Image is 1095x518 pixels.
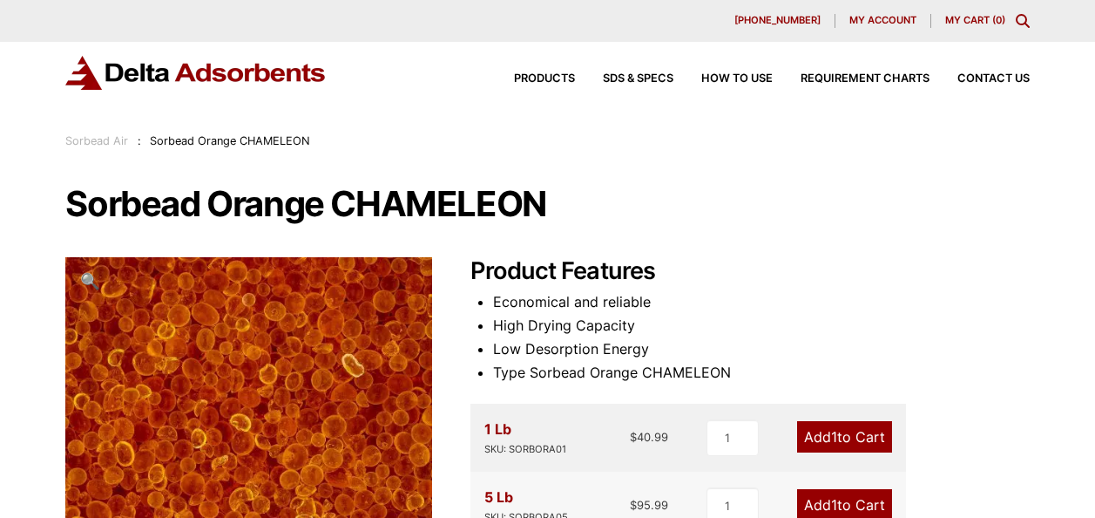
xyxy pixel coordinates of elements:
[773,73,929,85] a: Requirement Charts
[65,56,327,90] img: Delta Adsorbents
[514,73,575,85] span: Products
[673,73,773,85] a: How to Use
[701,73,773,85] span: How to Use
[801,73,929,85] span: Requirement Charts
[831,428,837,446] span: 1
[957,73,1030,85] span: Contact Us
[945,14,1005,26] a: My Cart (0)
[1016,14,1030,28] div: Toggle Modal Content
[150,134,310,147] span: Sorbead Orange CHAMELEON
[80,271,100,290] span: 🔍
[575,73,673,85] a: SDS & SPECS
[65,186,1029,222] h1: Sorbead Orange CHAMELEON
[486,73,575,85] a: Products
[849,16,916,25] span: My account
[493,361,1029,385] li: Type Sorbead Orange CHAMELEON
[138,134,141,147] span: :
[603,73,673,85] span: SDS & SPECS
[630,430,637,444] span: $
[835,14,931,28] a: My account
[831,496,837,514] span: 1
[65,134,128,147] a: Sorbead Air
[470,257,1030,286] h2: Product Features
[797,421,892,453] a: Add1to Cart
[630,498,668,512] bdi: 95.99
[493,337,1029,361] li: Low Desorption Energy
[996,14,1002,26] span: 0
[720,14,835,28] a: [PHONE_NUMBER]
[484,418,566,458] div: 1 Lb
[493,290,1029,314] li: Economical and reliable
[630,498,637,512] span: $
[929,73,1030,85] a: Contact Us
[630,430,668,444] bdi: 40.99
[484,441,566,458] div: SKU: SORBORA01
[493,314,1029,337] li: High Drying Capacity
[734,16,821,25] span: [PHONE_NUMBER]
[65,257,113,305] a: View full-screen image gallery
